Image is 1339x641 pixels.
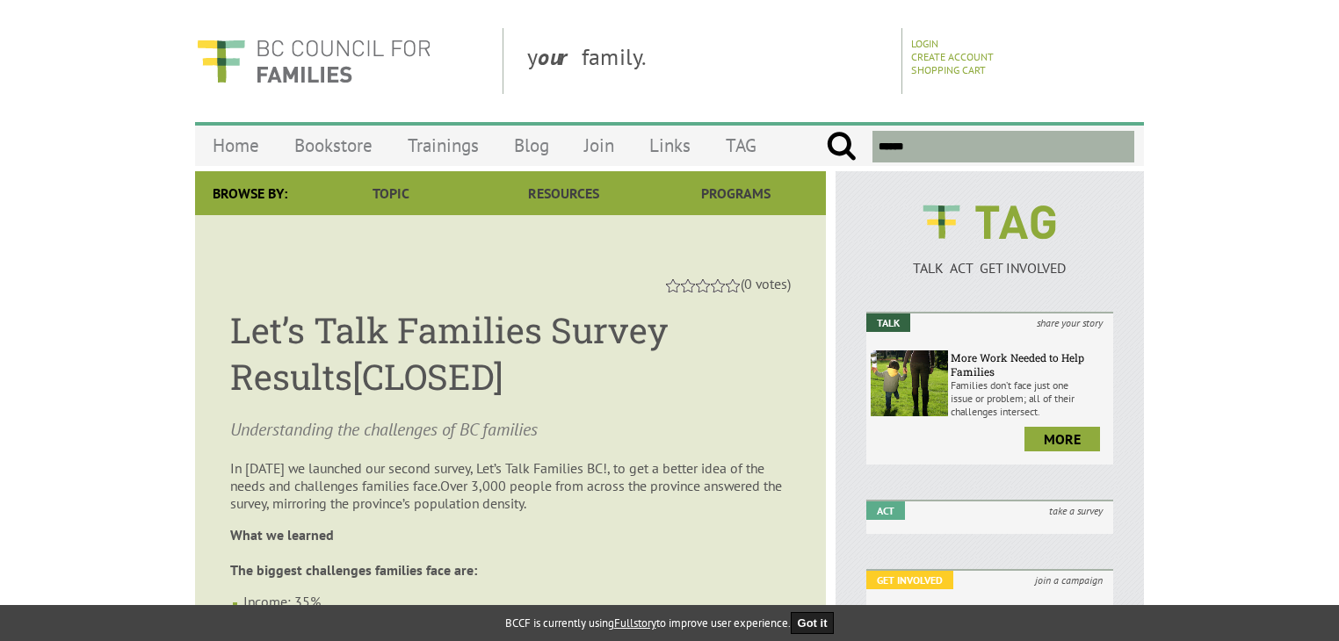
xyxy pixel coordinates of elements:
em: Talk [866,313,910,332]
a: Topic [305,171,477,215]
div: Browse By: [195,171,305,215]
span: [CLOSED] [352,353,503,400]
p: Families don’t face just one issue or problem; all of their challenges intersect. [951,378,1109,418]
a: 4 [711,279,725,292]
a: 2 [681,279,695,292]
strong: The biggest challenges families face are: [230,561,477,579]
a: Fullstory [614,616,656,630]
a: Home [195,125,277,166]
i: take a survey [1039,501,1113,520]
a: Blog [496,125,567,166]
p: Understanding the challenges of BC families [230,417,791,442]
li: Income: 35% [243,593,791,610]
i: join a campaign [1024,571,1113,589]
a: Create Account [911,50,994,63]
i: share your story [1026,313,1113,332]
input: Submit [826,131,857,162]
span: Over 3,000 people from across the province answered the survey, mirroring the province’s populati... [230,477,782,512]
img: BC Council for FAMILIES [195,28,432,94]
strong: our [538,42,582,71]
strong: What we learned [230,526,334,544]
a: Shopping Cart [911,63,986,76]
a: TALK ACT GET INVOLVED [866,241,1113,277]
button: Got it [791,612,835,634]
a: Login [911,37,938,50]
a: 1 [666,279,680,292]
em: Act [866,501,905,520]
a: Links [632,125,708,166]
a: more [1024,427,1100,451]
img: BCCF's TAG Logo [910,189,1068,256]
a: 3 [696,279,710,292]
em: Get Involved [866,571,953,589]
a: Programs [650,171,822,215]
div: y family. [513,28,902,94]
p: TALK ACT GET INVOLVED [866,259,1113,277]
a: Resources [477,171,649,215]
span: (0 votes) [741,275,791,292]
a: 5 [726,279,740,292]
h1: Let’s Talk Families Survey Results [230,306,791,400]
a: TAG [708,125,774,166]
a: Join [567,125,632,166]
a: Trainings [390,125,496,166]
h6: More Work Needed to Help Families [951,350,1109,378]
p: In [DATE] we launched our second survey, Let’s Talk Families BC!, to get a better idea of the nee... [230,459,791,512]
a: Bookstore [277,125,390,166]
